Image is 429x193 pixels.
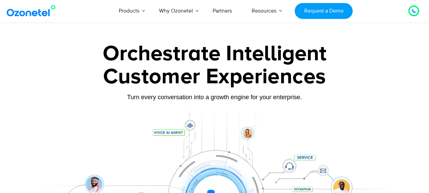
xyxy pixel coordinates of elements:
[26,43,403,65] div: Orchestrate Intelligent
[26,61,403,93] div: Customer Experiences
[295,3,353,19] a: Request a Demo
[26,93,403,101] div: Turn every conversation into a growth engine for your enterprise.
